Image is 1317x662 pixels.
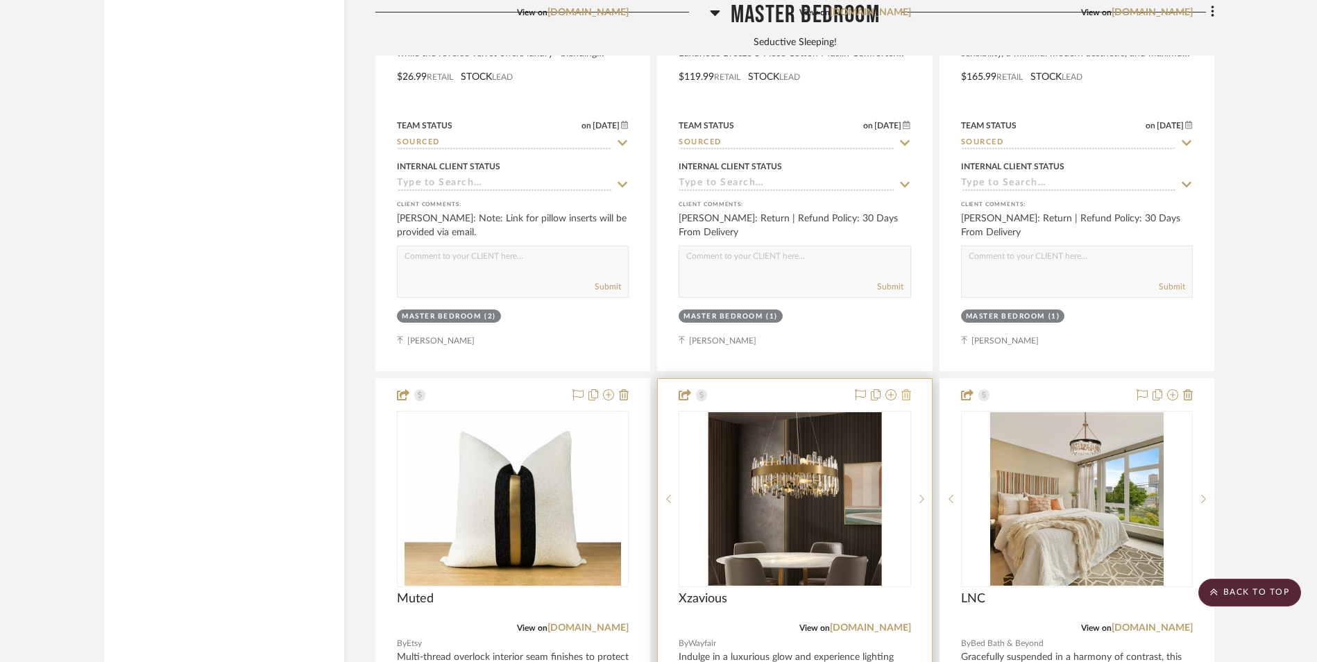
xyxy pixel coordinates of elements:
span: on [863,121,873,130]
div: Seductive Sleeping! [375,35,1214,51]
span: View on [799,624,830,632]
span: on [581,121,591,130]
div: Master Bedroom [966,312,1045,322]
div: Internal Client Status [397,160,500,173]
button: Submit [877,280,903,293]
img: Xzavious [708,412,881,586]
input: Type to Search… [961,137,1176,150]
scroll-to-top-button: BACK TO TOP [1198,579,1301,606]
input: Type to Search… [961,178,1176,191]
div: [PERSON_NAME]: Return | Refund Policy: 30 Days From Delivery [679,212,910,239]
img: Muted [405,412,622,586]
span: By [961,637,971,650]
input: Type to Search… [397,137,612,150]
input: Type to Search… [679,178,894,191]
a: [DOMAIN_NAME] [830,623,911,633]
div: [PERSON_NAME]: Return | Refund Policy: 30 Days From Delivery [961,212,1193,239]
button: Submit [1159,280,1185,293]
div: Internal Client Status [679,160,782,173]
span: Muted [397,591,434,606]
div: Team Status [397,119,452,132]
a: [DOMAIN_NAME] [547,623,629,633]
div: Master Bedroom [683,312,763,322]
span: View on [1081,8,1112,17]
div: (1) [766,312,778,322]
span: Xzavious [679,591,727,606]
a: [DOMAIN_NAME] [1112,623,1193,633]
div: Team Status [679,119,734,132]
img: LNC [990,412,1164,586]
input: Type to Search… [397,178,612,191]
a: [DOMAIN_NAME] [830,8,911,17]
span: [DATE] [1155,121,1185,130]
a: [DOMAIN_NAME] [1112,8,1193,17]
span: Etsy [407,637,422,650]
button: Submit [595,280,621,293]
div: 0 [679,411,910,586]
div: Team Status [961,119,1017,132]
input: Type to Search… [679,137,894,150]
span: Wayfair [688,637,716,650]
div: Master Bedroom [402,312,481,322]
div: [PERSON_NAME]: Note: Link for pillow inserts will be provided via email. [397,212,629,239]
span: on [1146,121,1155,130]
span: LNC [961,591,985,606]
span: By [679,637,688,650]
span: View on [1081,624,1112,632]
div: Internal Client Status [961,160,1064,173]
span: By [397,637,407,650]
span: [DATE] [873,121,903,130]
div: (2) [484,312,496,322]
span: View on [517,8,547,17]
a: [DOMAIN_NAME] [547,8,629,17]
span: Bed Bath & Beyond [971,637,1044,650]
span: [DATE] [591,121,621,130]
span: View on [517,624,547,632]
span: View on [799,8,830,17]
div: (1) [1048,312,1060,322]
